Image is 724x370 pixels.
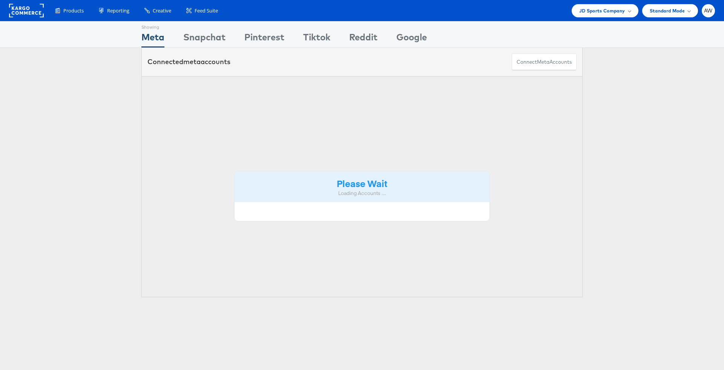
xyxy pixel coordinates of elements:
[537,58,549,66] span: meta
[107,7,129,14] span: Reporting
[153,7,171,14] span: Creative
[303,31,330,48] div: Tiktok
[396,31,427,48] div: Google
[650,7,685,15] span: Standard Mode
[337,177,387,189] strong: Please Wait
[141,21,164,31] div: Showing
[141,31,164,48] div: Meta
[183,57,201,66] span: meta
[147,57,230,67] div: Connected accounts
[512,54,577,71] button: ConnectmetaAccounts
[63,7,84,14] span: Products
[244,31,284,48] div: Pinterest
[240,190,484,197] div: Loading Accounts ....
[579,7,625,15] span: JD Sports Company
[195,7,218,14] span: Feed Suite
[349,31,377,48] div: Reddit
[704,8,713,13] span: AW
[183,31,225,48] div: Snapchat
